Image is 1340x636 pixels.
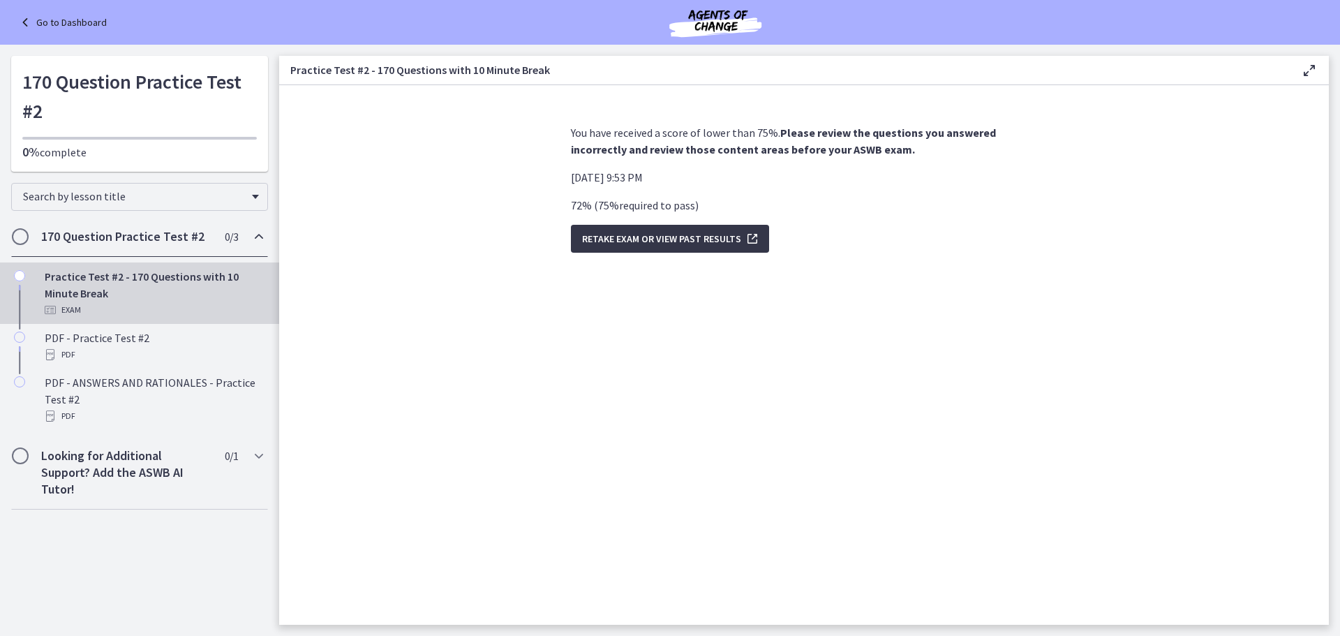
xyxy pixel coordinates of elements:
div: PDF [45,346,262,363]
h1: 170 Question Practice Test #2 [22,67,257,126]
span: 0% [22,144,40,160]
div: PDF [45,408,262,424]
div: PDF - ANSWERS AND RATIONALES - Practice Test #2 [45,374,262,424]
button: Retake Exam OR View Past Results [571,225,769,253]
h2: 170 Question Practice Test #2 [41,228,211,245]
span: Retake Exam OR View Past Results [582,230,741,247]
span: 0 / 1 [225,448,238,464]
strong: Please review the questions you answered incorrectly and review those content areas before your A... [571,126,996,156]
span: [DATE] 9:53 PM [571,170,643,184]
span: 72 % ( 75 % required to pass ) [571,198,699,212]
div: Search by lesson title [11,183,268,211]
div: PDF - Practice Test #2 [45,330,262,363]
div: Exam [45,302,262,318]
p: You have received a score of lower than 75%. [571,124,1037,158]
span: Search by lesson title [23,189,245,203]
h2: Looking for Additional Support? Add the ASWB AI Tutor! [41,448,211,498]
span: 0 / 3 [225,228,238,245]
div: Practice Test #2 - 170 Questions with 10 Minute Break [45,268,262,318]
h3: Practice Test #2 - 170 Questions with 10 Minute Break [290,61,1279,78]
p: complete [22,144,257,161]
a: Go to Dashboard [17,14,107,31]
img: Agents of Change Social Work Test Prep [632,6,799,39]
